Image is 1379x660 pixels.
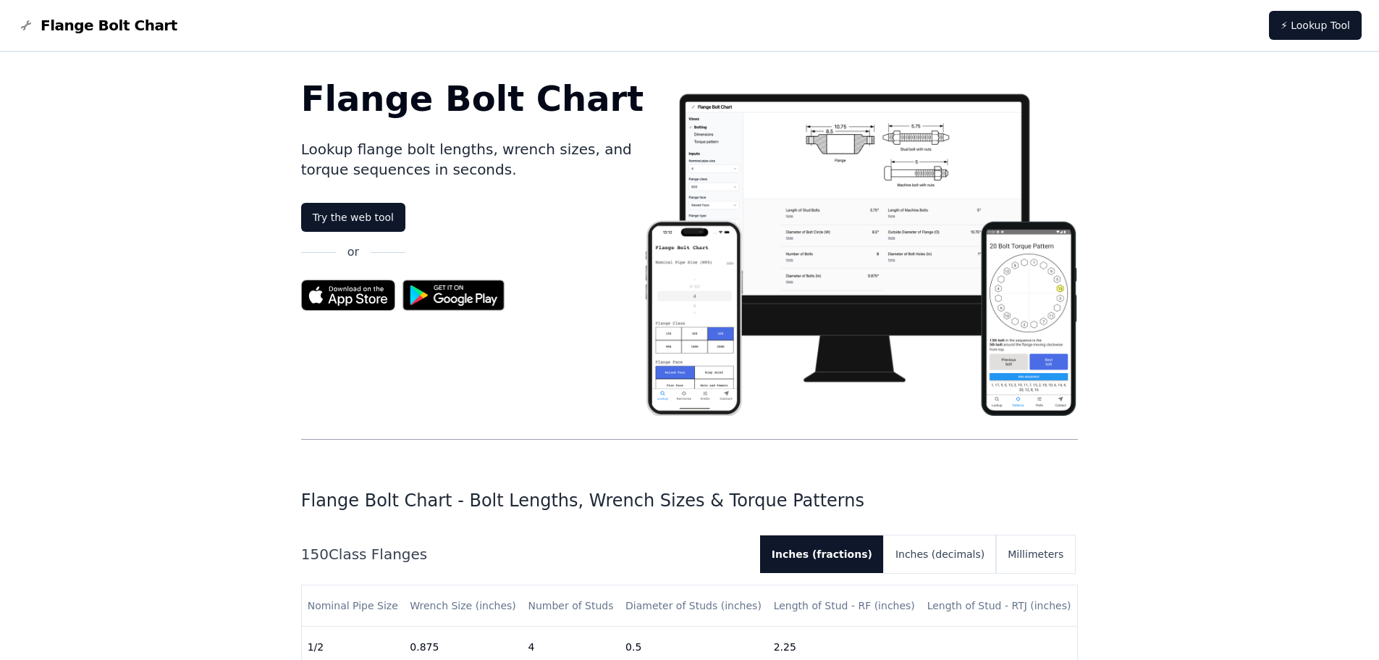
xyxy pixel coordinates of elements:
[996,535,1075,573] button: Millimeters
[301,139,644,180] p: Lookup flange bolt lengths, wrench sizes, and torque sequences in seconds.
[41,15,177,35] span: Flange Bolt Chart
[301,203,405,232] a: Try the web tool
[301,81,644,116] h1: Flange Bolt Chart
[302,585,405,627] th: Nominal Pipe Size
[644,81,1078,416] img: Flange bolt chart app screenshot
[301,544,748,564] h2: 150 Class Flanges
[17,15,177,35] a: Flange Bolt Chart LogoFlange Bolt Chart
[301,489,1079,512] h1: Flange Bolt Chart - Bolt Lengths, Wrench Sizes & Torque Patterns
[760,535,884,573] button: Inches (fractions)
[922,585,1078,627] th: Length of Stud - RTJ (inches)
[884,535,996,573] button: Inches (decimals)
[347,243,359,261] p: or
[768,585,922,627] th: Length of Stud - RF (inches)
[17,17,35,34] img: Flange Bolt Chart Logo
[1269,11,1362,40] a: ⚡ Lookup Tool
[395,272,513,318] img: Get it on Google Play
[522,585,620,627] th: Number of Studs
[301,280,395,311] img: App Store badge for the Flange Bolt Chart app
[404,585,522,627] th: Wrench Size (inches)
[620,585,768,627] th: Diameter of Studs (inches)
